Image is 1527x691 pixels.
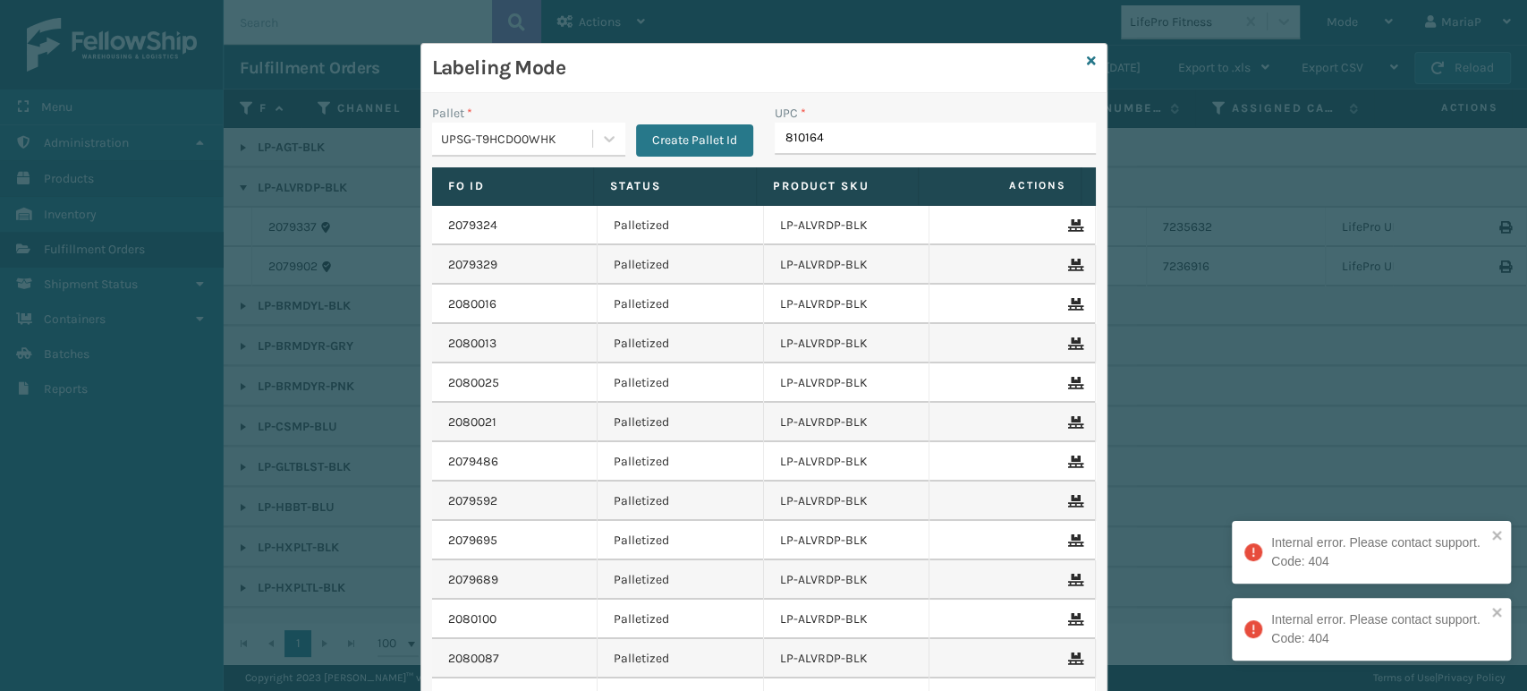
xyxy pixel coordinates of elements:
[764,245,930,285] td: LP-ALVRDP-BLK
[598,206,764,245] td: Palletized
[448,178,578,194] label: Fo Id
[1068,613,1079,626] i: Remove From Pallet
[432,55,1080,81] h3: Labeling Mode
[598,324,764,363] td: Palletized
[598,600,764,639] td: Palletized
[764,324,930,363] td: LP-ALVRDP-BLK
[1491,528,1504,545] button: close
[448,492,497,510] a: 2079592
[610,178,740,194] label: Status
[598,363,764,403] td: Palletized
[764,521,930,560] td: LP-ALVRDP-BLK
[773,178,903,194] label: Product SKU
[448,650,499,668] a: 2080087
[598,482,764,521] td: Palletized
[441,130,594,149] div: UPSG-T9HCDO0WHK
[448,453,498,471] a: 2079486
[598,521,764,560] td: Palletized
[598,245,764,285] td: Palletized
[775,104,806,123] label: UPC
[764,363,930,403] td: LP-ALVRDP-BLK
[448,532,497,550] a: 2079695
[924,171,1077,200] span: Actions
[1068,259,1079,271] i: Remove From Pallet
[1068,653,1079,665] i: Remove From Pallet
[1068,219,1079,232] i: Remove From Pallet
[1068,574,1079,586] i: Remove From Pallet
[764,639,930,678] td: LP-ALVRDP-BLK
[448,217,497,235] a: 2079324
[448,374,499,392] a: 2080025
[1491,605,1504,622] button: close
[448,335,496,353] a: 2080013
[1068,456,1079,468] i: Remove From Pallet
[764,600,930,639] td: LP-ALVRDP-BLK
[1271,533,1486,571] div: Internal error. Please contact support. Code: 404
[1068,416,1079,429] i: Remove From Pallet
[598,560,764,600] td: Palletized
[1271,610,1486,648] div: Internal error. Please contact support. Code: 404
[764,403,930,442] td: LP-ALVRDP-BLK
[1068,495,1079,508] i: Remove From Pallet
[448,414,496,431] a: 2080021
[764,560,930,600] td: LP-ALVRDP-BLK
[764,482,930,521] td: LP-ALVRDP-BLK
[1068,534,1079,547] i: Remove From Pallet
[764,285,930,324] td: LP-ALVRDP-BLK
[448,610,496,628] a: 2080100
[764,206,930,245] td: LP-ALVRDP-BLK
[598,285,764,324] td: Palletized
[1068,377,1079,389] i: Remove From Pallet
[448,256,497,274] a: 2079329
[636,124,753,157] button: Create Pallet Id
[598,639,764,678] td: Palletized
[448,571,498,589] a: 2079689
[598,403,764,442] td: Palletized
[1068,298,1079,311] i: Remove From Pallet
[598,442,764,482] td: Palletized
[448,295,496,313] a: 2080016
[1068,337,1079,350] i: Remove From Pallet
[764,442,930,482] td: LP-ALVRDP-BLK
[432,104,472,123] label: Pallet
